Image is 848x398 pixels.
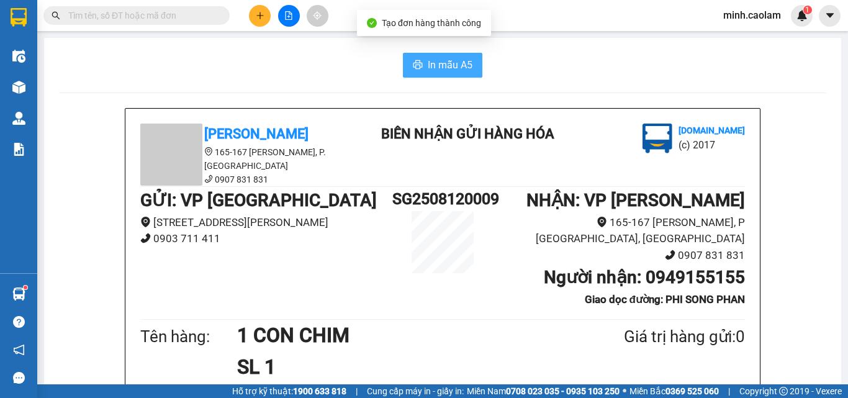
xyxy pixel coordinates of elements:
h1: 1 CON CHIM [237,320,564,351]
input: Tìm tên, số ĐT hoặc mã đơn [68,9,215,22]
span: environment [204,147,213,156]
li: (c) 2017 [104,59,171,75]
div: Giá trị hàng gửi: 0 [564,324,745,350]
img: logo.jpg [135,16,165,45]
span: In mẫu A5 [428,57,472,73]
span: message [13,372,25,384]
span: plus [256,11,264,20]
button: caret-down [819,5,841,27]
sup: 1 [803,6,812,14]
span: copyright [779,387,788,396]
span: search [52,11,60,20]
span: question-circle [13,316,25,328]
b: [DOMAIN_NAME] [679,125,745,135]
li: 165-167 [PERSON_NAME], P. [GEOGRAPHIC_DATA] [140,145,364,173]
b: BIÊN NHẬN GỬI HÀNG HÓA [80,18,119,119]
li: [STREET_ADDRESS][PERSON_NAME] [140,214,392,231]
strong: 0369 525 060 [665,386,719,396]
button: aim [307,5,328,27]
button: file-add [278,5,300,27]
h1: SL 1 [237,351,564,382]
span: Hỗ trợ kỹ thuật: [232,384,346,398]
b: BIÊN NHẬN GỬI HÀNG HÓA [381,126,554,142]
img: logo.jpg [643,124,672,153]
span: Tạo đơn hàng thành công [382,18,481,28]
span: phone [140,233,151,243]
span: Cung cấp máy in - giấy in: [367,384,464,398]
b: [PERSON_NAME] [16,80,70,138]
img: warehouse-icon [12,81,25,94]
img: warehouse-icon [12,112,25,125]
li: 165-167 [PERSON_NAME], P [GEOGRAPHIC_DATA], [GEOGRAPHIC_DATA] [493,214,745,247]
li: 0903 711 411 [140,230,392,247]
span: check-circle [367,18,377,28]
sup: 1 [24,286,27,289]
b: Người nhận : 0949155155 [544,267,745,287]
span: environment [597,217,607,227]
img: icon-new-feature [796,10,808,21]
span: minh.caolam [713,7,791,23]
b: [PERSON_NAME] [204,126,309,142]
span: 1 [805,6,810,14]
li: (c) 2017 [679,137,745,153]
b: GỬI : VP [GEOGRAPHIC_DATA] [140,190,377,210]
span: notification [13,344,25,356]
b: [DOMAIN_NAME] [104,47,171,57]
span: ⚪️ [623,389,626,394]
img: solution-icon [12,143,25,156]
li: 0907 831 831 [493,247,745,264]
span: phone [204,174,213,183]
b: NHẬN : VP [PERSON_NAME] [526,190,745,210]
strong: 0708 023 035 - 0935 103 250 [506,386,620,396]
b: Giao dọc đường: PHI SONG PHAN [585,293,745,305]
span: environment [140,217,151,227]
span: | [356,384,358,398]
span: | [728,384,730,398]
span: caret-down [824,10,836,21]
button: printerIn mẫu A5 [403,53,482,78]
span: file-add [284,11,293,20]
h1: SG2508120009 [392,187,493,211]
li: 0907 831 831 [140,173,364,186]
button: plus [249,5,271,27]
img: warehouse-icon [12,287,25,301]
span: Miền Bắc [629,384,719,398]
span: aim [313,11,322,20]
img: warehouse-icon [12,50,25,63]
span: Miền Nam [467,384,620,398]
img: logo-vxr [11,8,27,27]
span: phone [665,250,675,260]
div: Tên hàng: [140,324,237,350]
span: printer [413,60,423,71]
strong: 1900 633 818 [293,386,346,396]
